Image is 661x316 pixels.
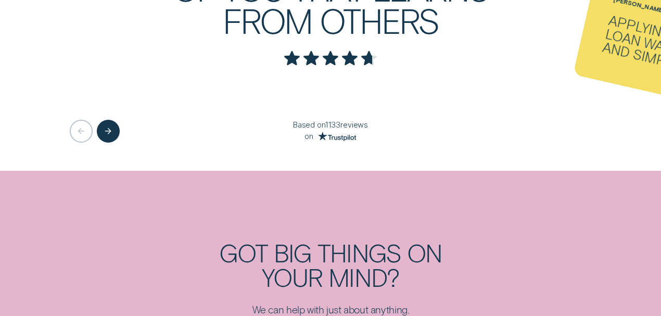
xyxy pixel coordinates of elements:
[97,120,120,143] button: Next button
[202,120,459,130] p: Based on 1133 reviews
[180,304,481,316] p: We can help with just about anything.
[313,132,357,141] a: Go to Trust Pilot
[180,240,481,289] h2: Got big things on your mind?
[202,120,459,141] div: Based on 1133 reviews on Trust Pilot
[304,133,313,141] span: on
